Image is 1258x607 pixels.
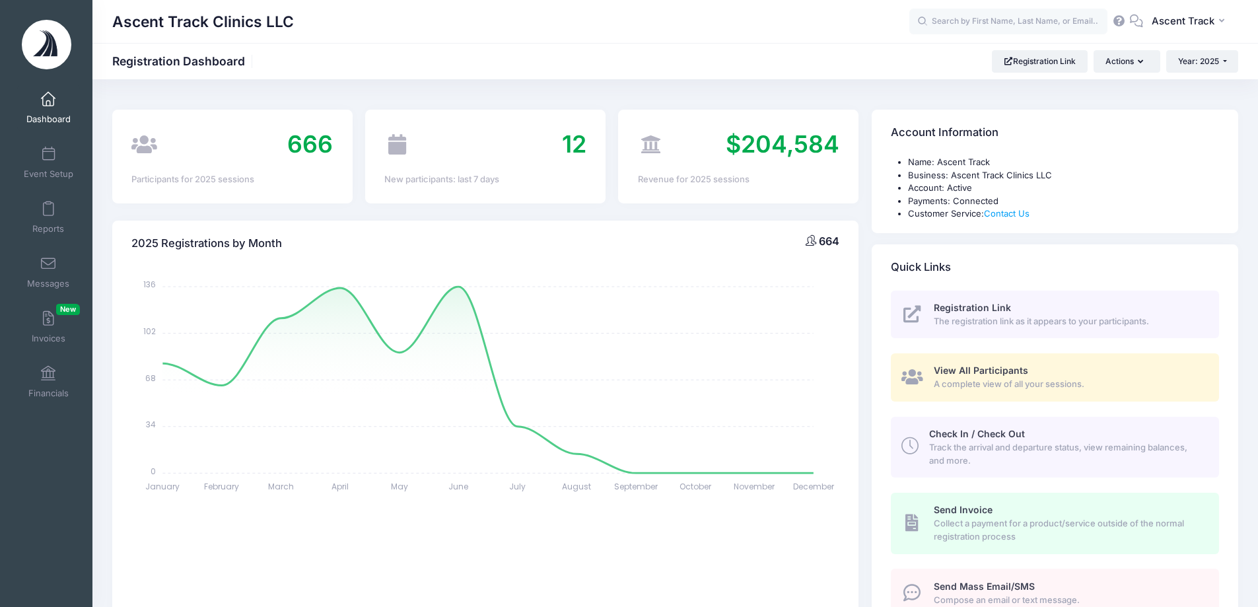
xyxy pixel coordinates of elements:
span: Ascent Track [1152,14,1214,28]
a: Registration Link The registration link as it appears to your participants. [891,291,1219,339]
span: $204,584 [726,129,839,159]
span: Dashboard [26,114,71,125]
span: 664 [819,234,839,248]
h4: 2025 Registrations by Month [131,225,282,262]
li: Business: Ascent Track Clinics LLC [908,169,1219,182]
li: Customer Service: [908,207,1219,221]
h4: Quick Links [891,248,951,286]
button: Year: 2025 [1166,50,1238,73]
tspan: September [614,481,658,492]
span: Send Mass Email/SMS [934,581,1035,592]
div: Participants for 2025 sessions [131,173,333,186]
span: 12 [562,129,586,159]
span: Registration Link [934,302,1011,313]
tspan: April [332,481,349,492]
span: The registration link as it appears to your participants. [934,315,1204,328]
tspan: December [793,481,835,492]
tspan: March [268,481,294,492]
a: Check In / Check Out Track the arrival and departure status, view remaining balances, and more. [891,417,1219,478]
a: View All Participants A complete view of all your sessions. [891,353,1219,402]
a: InvoicesNew [17,304,80,350]
tspan: 34 [147,419,157,430]
span: Invoices [32,333,65,344]
tspan: 68 [146,372,157,383]
button: Ascent Track [1143,7,1238,37]
a: Messages [17,249,80,295]
span: New [56,304,80,315]
div: Revenue for 2025 sessions [638,173,839,186]
img: Ascent Track Clinics LLC [22,20,71,69]
tspan: 0 [151,465,157,476]
h1: Registration Dashboard [112,54,256,68]
a: Send Invoice Collect a payment for a product/service outside of the normal registration process [891,493,1219,553]
span: Year: 2025 [1178,56,1219,66]
h4: Account Information [891,114,998,152]
tspan: 102 [144,326,157,337]
span: Collect a payment for a product/service outside of the normal registration process [934,517,1204,543]
a: Dashboard [17,85,80,131]
span: Financials [28,388,69,399]
a: Contact Us [984,208,1030,219]
span: Check In / Check Out [929,428,1025,439]
a: Reports [17,194,80,240]
a: Registration Link [992,50,1088,73]
li: Name: Ascent Track [908,156,1219,169]
a: Financials [17,359,80,405]
button: Actions [1094,50,1160,73]
tspan: August [563,481,592,492]
tspan: June [449,481,469,492]
a: Event Setup [17,139,80,186]
input: Search by First Name, Last Name, or Email... [909,9,1107,35]
span: Reports [32,223,64,234]
tspan: November [734,481,775,492]
span: 666 [287,129,333,159]
tspan: 136 [144,279,157,290]
span: A complete view of all your sessions. [934,378,1204,391]
tspan: July [510,481,526,492]
span: Send Invoice [934,504,993,515]
tspan: January [146,481,180,492]
span: Track the arrival and departure status, view remaining balances, and more. [929,441,1204,467]
span: Messages [27,278,69,289]
span: Event Setup [24,168,73,180]
span: Compose an email or text message. [934,594,1204,607]
tspan: October [680,481,712,492]
li: Account: Active [908,182,1219,195]
h1: Ascent Track Clinics LLC [112,7,294,37]
div: New participants: last 7 days [384,173,586,186]
tspan: May [391,481,408,492]
li: Payments: Connected [908,195,1219,208]
span: View All Participants [934,365,1028,376]
tspan: February [205,481,240,492]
